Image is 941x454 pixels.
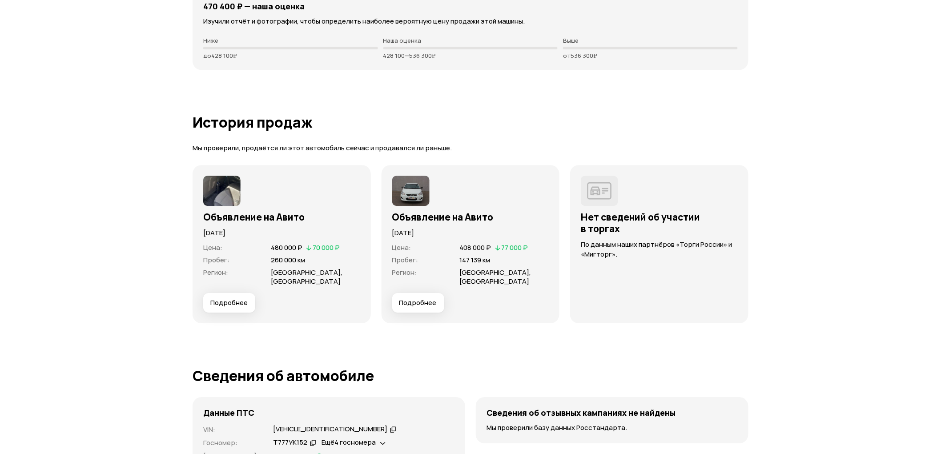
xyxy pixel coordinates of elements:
h3: Объявление на Авито [392,211,549,223]
h4: Данные ПТС [203,408,254,418]
span: 70 000 ₽ [313,243,340,252]
span: 77 000 ₽ [502,243,528,252]
span: Пробег : [203,255,229,265]
p: от 536 300 ₽ [563,52,738,59]
p: Наша оценка [383,37,558,44]
h4: Сведения об отзывных кампаниях не найдены [487,408,676,418]
span: Подробнее [399,298,437,307]
h3: Нет сведений об участии в торгах [581,211,738,234]
h1: Сведения об автомобиле [193,368,748,384]
p: Госномер : [203,438,262,448]
h4: 470 400 ₽ — наша оценка [203,1,305,11]
p: Ниже [203,37,378,44]
p: [DATE] [203,228,360,238]
span: 260 000 км [271,255,305,265]
p: Мы проверили базу данных Росстандарта. [487,423,738,433]
div: Т777УК152 [273,438,307,447]
p: По данным наших партнёров «Торги России» и «Мигторг». [581,240,738,259]
p: Выше [563,37,738,44]
span: [GEOGRAPHIC_DATA], [GEOGRAPHIC_DATA] [271,268,342,286]
h1: История продаж [193,114,748,130]
span: Регион : [203,268,228,277]
span: 408 000 ₽ [460,243,491,252]
span: Регион : [392,268,417,277]
span: Ещё 4 госномера [322,438,376,447]
p: Мы проверили, продаётся ли этот автомобиль сейчас и продавался ли раньше. [193,144,748,153]
span: Подробнее [210,298,248,307]
div: [VEHICLE_IDENTIFICATION_NUMBER] [273,425,387,434]
span: 480 000 ₽ [271,243,302,252]
span: [GEOGRAPHIC_DATA], [GEOGRAPHIC_DATA] [460,268,531,286]
p: VIN : [203,425,262,434]
span: Цена : [203,243,222,252]
p: [DATE] [392,228,549,238]
p: 428 100 — 536 300 ₽ [383,52,558,59]
span: 147 139 км [460,255,491,265]
button: Подробнее [203,293,255,313]
p: до 428 100 ₽ [203,52,378,59]
p: Изучили отчёт и фотографии, чтобы определить наиболее вероятную цену продажи этой машины. [203,16,738,26]
span: Цена : [392,243,411,252]
h3: Объявление на Авито [203,211,360,223]
span: Пробег : [392,255,418,265]
button: Подробнее [392,293,444,313]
